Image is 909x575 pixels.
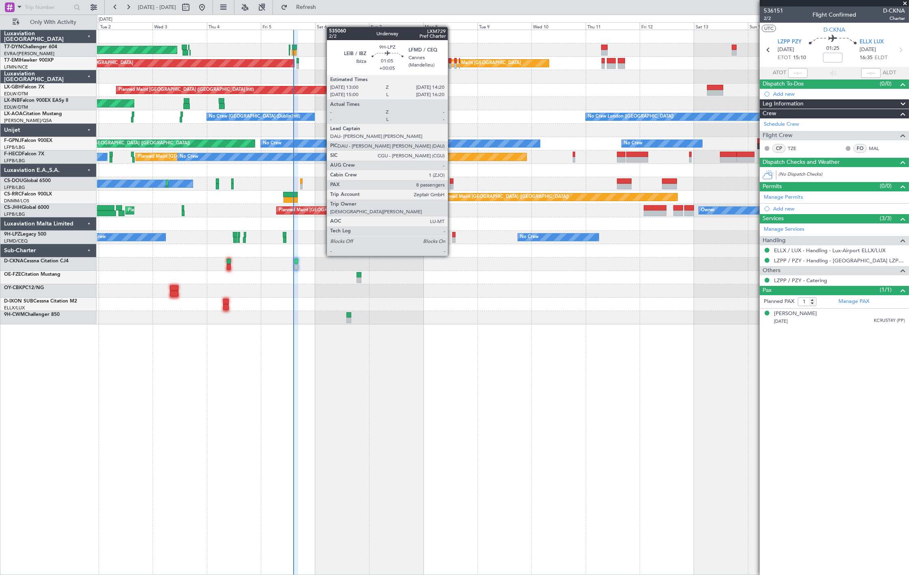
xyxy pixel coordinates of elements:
span: D-IXON SUB [4,299,33,304]
span: T7-EMI [4,58,20,63]
a: LFPB/LBG [4,185,25,191]
a: F-HECDFalcon 7X [4,152,44,157]
input: --:-- [788,68,808,78]
a: EDLW/DTM [4,104,28,110]
div: Thu 11 [586,22,640,30]
span: ATOT [773,69,786,77]
div: No Crew [GEOGRAPHIC_DATA] (Dublin Intl) [209,111,300,123]
div: Sat 6 [315,22,369,30]
a: LFMN/NCE [4,64,28,70]
span: ETOT [778,54,791,62]
div: Wed 3 [153,22,206,30]
span: [DATE] [778,46,794,54]
div: No Crew [520,231,539,243]
span: (1/1) [880,285,892,294]
div: [DATE] [99,16,112,23]
div: Tue 9 [477,22,531,30]
div: Sun 14 [748,22,802,30]
a: DNMM/LOS [4,198,29,204]
div: Add new [773,90,905,97]
span: ALDT [883,69,896,77]
a: T7-EMIHawker 900XP [4,58,54,63]
span: Handling [763,236,786,245]
span: OE-FZE [4,272,21,277]
button: Only With Activity [9,16,88,29]
span: Services [763,214,784,223]
span: Crew [763,109,776,118]
a: LX-AOACitation Mustang [4,112,62,116]
span: ELLX LUX [860,38,884,46]
input: Trip Number [25,1,71,13]
span: CS-DOU [4,178,23,183]
button: Refresh [277,1,326,14]
a: LZPP / PZY - Handling - [GEOGRAPHIC_DATA] LZPP / PZY [774,257,905,264]
a: EVRA/[PERSON_NAME] [4,51,54,57]
a: EDLW/DTM [4,91,28,97]
span: Leg Information [763,99,804,109]
div: Fri 5 [261,22,315,30]
span: (0/0) [880,79,892,88]
div: Planned Maint [GEOGRAPHIC_DATA] ([GEOGRAPHIC_DATA]) [138,151,266,163]
span: [DATE] [860,46,876,54]
span: D-CKNA [823,26,845,34]
a: ELLX / LUX - Handling - Lux-Airport ELLX/LUX [774,247,885,254]
a: LX-INBFalcon 900EX EASy II [4,98,68,103]
div: No Crew [263,137,282,150]
div: Owner [701,204,715,217]
span: (0/0) [880,182,892,190]
span: Dispatch Checks and Weather [763,158,840,167]
span: 15:10 [793,54,806,62]
span: CS-JHH [4,205,21,210]
div: Planned Maint [GEOGRAPHIC_DATA] ([GEOGRAPHIC_DATA]) [279,204,406,217]
a: LFMD/CEQ [4,238,28,244]
div: Thu 4 [207,22,261,30]
a: LFPB/LBG [4,211,25,217]
a: LX-GBHFalcon 7X [4,85,44,90]
a: LFPB/LBG [4,158,25,164]
div: CP [772,144,786,153]
span: LX-AOA [4,112,23,116]
a: OY-CBKPC12/NG [4,285,44,290]
span: D-CKNA [883,6,905,15]
span: CS-RRC [4,192,21,197]
a: TZE [788,145,806,152]
a: D-IXON SUBCessna Citation M2 [4,299,77,304]
div: Wed 10 [531,22,585,30]
div: Planned Maint [GEOGRAPHIC_DATA] ([GEOGRAPHIC_DATA]) [441,191,569,203]
span: [DATE] - [DATE] [138,4,176,11]
a: OE-FZECitation Mustang [4,272,60,277]
a: 9H-LPZLegacy 500 [4,232,46,237]
div: Mon 8 [423,22,477,30]
div: Flight Confirmed [812,11,856,19]
a: MAL [869,145,887,152]
div: Sun 7 [369,22,423,30]
span: 16:35 [860,54,872,62]
div: Planned Maint [GEOGRAPHIC_DATA] ([GEOGRAPHIC_DATA]) [439,178,567,190]
span: LX-GBH [4,85,22,90]
div: Planned Maint [GEOGRAPHIC_DATA] ([GEOGRAPHIC_DATA] Intl) [118,84,254,96]
span: Dispatch To-Dos [763,79,804,89]
span: ELDT [875,54,888,62]
span: [DATE] [774,318,788,324]
a: T7-DYNChallenger 604 [4,45,57,49]
a: Manage PAX [838,298,869,306]
div: Add new [773,205,905,212]
div: Planned Maint [GEOGRAPHIC_DATA] ([GEOGRAPHIC_DATA]) [62,137,190,150]
div: No Crew [624,137,643,150]
div: Planned Maint [GEOGRAPHIC_DATA] [443,57,521,69]
span: Permits [763,182,782,191]
span: (3/3) [880,214,892,223]
span: 2/2 [764,15,783,22]
span: Others [763,266,780,275]
div: [PERSON_NAME] [774,310,817,318]
div: Sat 13 [694,22,748,30]
span: Charter [883,15,905,22]
span: F-GPNJ [4,138,21,143]
span: 9H-LPZ [4,232,20,237]
span: LX-INB [4,98,20,103]
span: LZPP PZY [778,38,802,46]
span: Only With Activity [21,19,86,25]
a: Manage Services [764,225,804,234]
span: 01:25 [826,45,839,53]
div: (No Dispatch Checks) [778,171,909,180]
